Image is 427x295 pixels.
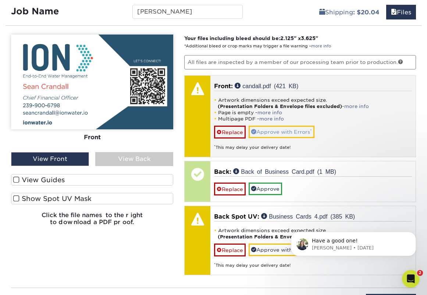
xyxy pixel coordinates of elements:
input: Enter a job name [132,5,243,19]
div: Front [11,129,173,145]
span: 2.125 [280,35,294,41]
li: Artwork dimensions exceed expected size. - [214,227,412,240]
div: View Front [11,152,89,166]
span: 2 [417,270,423,276]
a: Business Cards 4.pdf (385 KB) [261,213,355,219]
a: Approve with Errors* [249,244,314,256]
li: Artwork dimensions exceed expected size. - [214,97,412,109]
span: Back: [214,168,231,175]
h6: Click the file names to the right to download a PDF proof. [11,212,173,231]
a: more info [259,116,284,122]
span: 3.625 [301,35,316,41]
b: : $20.04 [353,9,380,16]
a: Back of Business Card.pdf (1 MB) [233,168,336,174]
a: candall.pdf (421 KB) [235,83,298,89]
div: This may delay your delivery date! [214,138,412,151]
a: Replace [214,244,246,256]
label: Show Spot UV Mask [11,193,173,204]
a: more info [311,44,331,48]
span: Back Spot UV: [214,213,259,220]
a: Replace [214,126,246,138]
a: Shipping: $20.04 [314,5,384,19]
a: more info [257,110,282,115]
p: All files are inspected by a member of our processing team prior to production. [184,55,416,69]
a: Replace [214,183,246,195]
a: more info [344,104,369,109]
iframe: Intercom live chat [402,270,420,288]
span: Front: [214,83,233,90]
strong: Your files including bleed should be: " x " [184,35,318,41]
strong: (Presentation Folders & Envelope files excluded) [218,104,342,109]
span: shipping [319,9,325,16]
iframe: Google Customer Reviews [2,273,63,292]
span: files [391,9,397,16]
li: Multipage PDF - [214,116,412,122]
strong: (Presentation Folders & Envelope files excluded) [218,234,342,240]
div: This may delay your delivery date! [214,256,412,269]
small: *Additional bleed or crop marks may trigger a file warning – [184,44,331,48]
a: Files [386,5,416,19]
iframe: Intercom notifications message [280,216,427,268]
a: Approve with Errors* [249,126,314,138]
label: View Guides [11,174,173,186]
div: View Back [95,152,173,166]
li: Page is empty - [214,109,412,116]
a: Approve [249,183,282,195]
strong: Job Name [11,6,59,17]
